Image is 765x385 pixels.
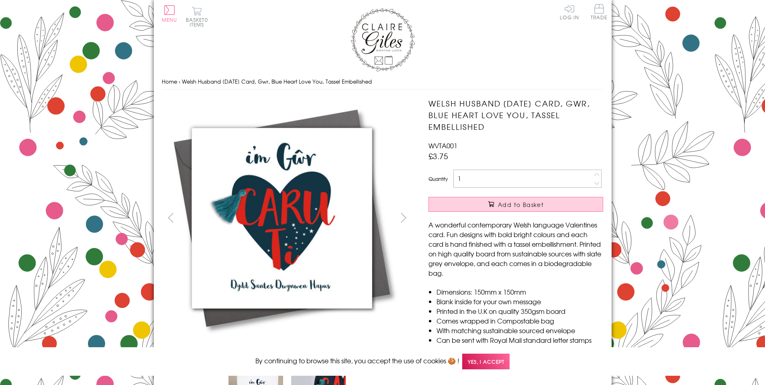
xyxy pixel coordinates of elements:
span: 0 items [190,16,208,28]
span: £3.75 [428,150,448,162]
li: With matching sustainable sourced envelope [437,326,603,335]
span: Trade [591,4,608,20]
img: Welsh Husband Valentine's Day Card, Gwr, Blue Heart Love You, Tassel Embellished [412,98,653,339]
img: Welsh Husband Valentine's Day Card, Gwr, Blue Heart Love You, Tassel Embellished [161,98,402,339]
li: Printed in the U.K on quality 350gsm board [437,306,603,316]
span: Welsh Husband [DATE] Card, Gwr, Blue Heart Love You, Tassel Embellished [182,78,372,85]
a: Trade [591,4,608,21]
label: Quantity [428,175,448,182]
button: next [394,209,412,227]
span: WVTA001 [428,141,457,150]
li: Comes wrapped in Compostable bag [437,316,603,326]
p: A wonderful contemporary Welsh language Valentines card. Fun designs with bold bright colours and... [428,220,603,278]
nav: breadcrumbs [162,74,604,90]
button: Basket0 items [186,6,208,27]
span: Menu [162,16,177,23]
a: Log In [560,4,579,20]
a: Home [162,78,177,85]
img: Claire Giles Greetings Cards [351,8,415,72]
span: Add to Basket [498,201,544,209]
li: Dimensions: 150mm x 150mm [437,287,603,297]
button: Menu [162,5,177,22]
li: Can be sent with Royal Mail standard letter stamps [437,335,603,345]
li: Blank inside for your own message [437,297,603,306]
button: Add to Basket [428,197,603,212]
h1: Welsh Husband [DATE] Card, Gwr, Blue Heart Love You, Tassel Embellished [428,98,603,132]
button: prev [162,209,180,227]
span: Yes, I accept [462,354,510,369]
span: › [179,78,180,85]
